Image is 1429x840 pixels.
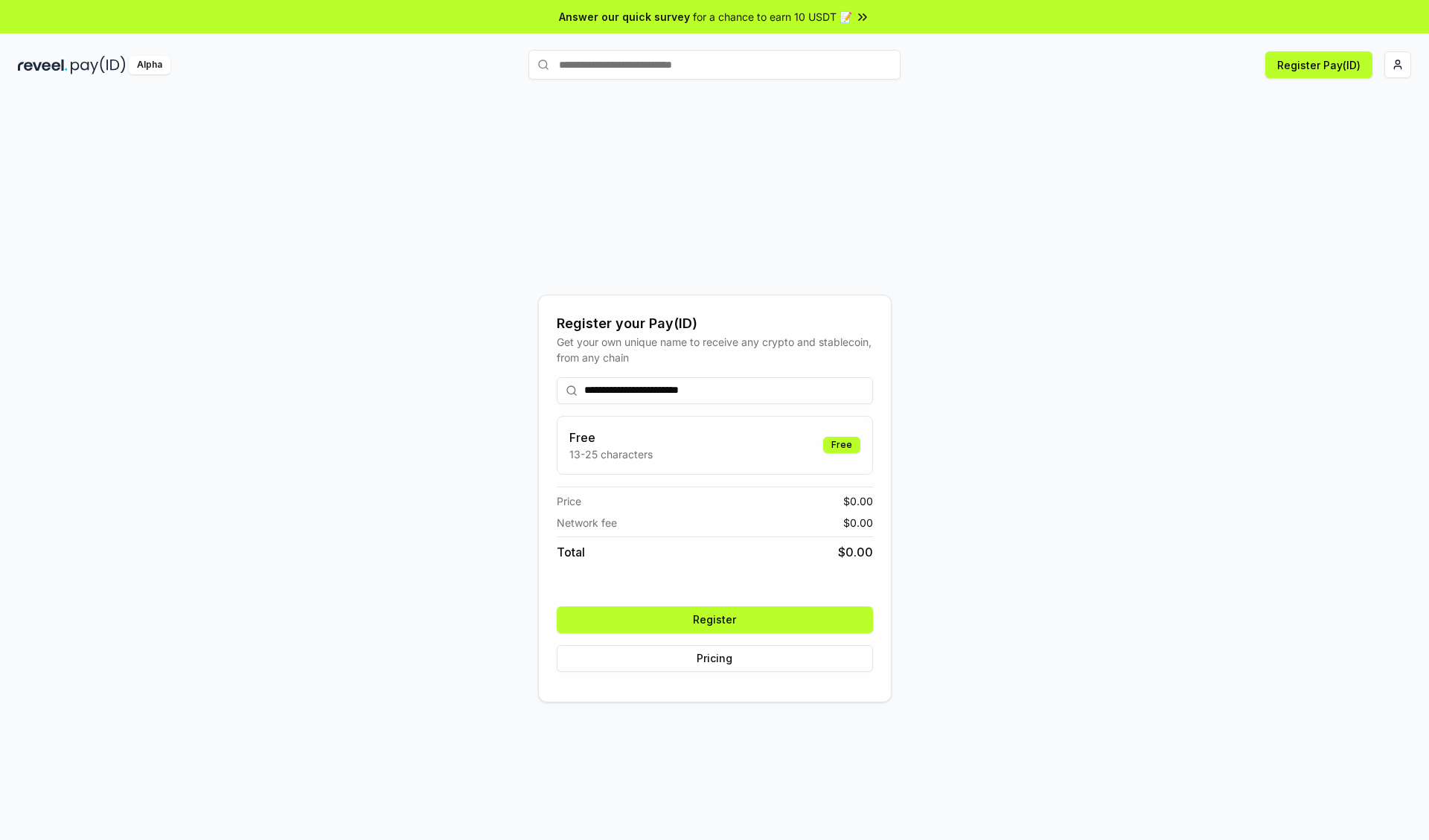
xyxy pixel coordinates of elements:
[129,56,170,74] div: Alpha
[557,313,873,334] div: Register your Pay(ID)
[569,429,653,446] h3: Free
[823,437,860,453] div: Free
[557,334,873,365] div: Get your own unique name to receive any crypto and stablecoin, from any chain
[838,543,873,561] span: $ 0.00
[693,9,852,25] span: for a chance to earn 10 USDT 📝
[557,543,585,561] span: Total
[71,56,126,74] img: pay_id
[557,606,873,633] button: Register
[1265,51,1372,78] button: Register Pay(ID)
[18,56,68,74] img: reveel_dark
[569,446,653,462] p: 13-25 characters
[843,515,873,530] span: $ 0.00
[557,493,581,509] span: Price
[843,493,873,509] span: $ 0.00
[559,9,690,25] span: Answer our quick survey
[557,645,873,672] button: Pricing
[557,515,617,530] span: Network fee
